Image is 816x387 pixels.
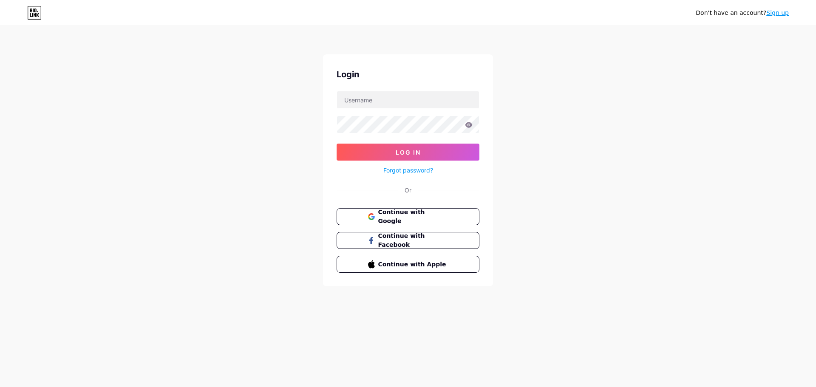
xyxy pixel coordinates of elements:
[378,260,448,269] span: Continue with Apple
[396,149,421,156] span: Log In
[383,166,433,175] a: Forgot password?
[337,256,479,273] button: Continue with Apple
[337,232,479,249] button: Continue with Facebook
[337,144,479,161] button: Log In
[378,208,448,226] span: Continue with Google
[337,68,479,81] div: Login
[337,91,479,108] input: Username
[405,186,411,195] div: Or
[337,208,479,225] button: Continue with Google
[766,9,789,16] a: Sign up
[378,232,448,249] span: Continue with Facebook
[696,8,789,17] div: Don't have an account?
